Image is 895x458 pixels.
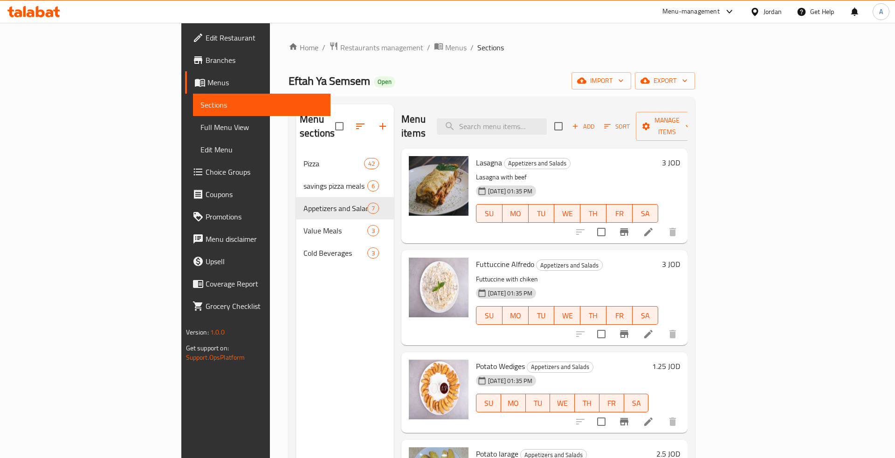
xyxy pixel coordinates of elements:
[613,323,635,345] button: Branch-specific-item
[185,295,331,317] a: Grocery Checklist
[506,207,525,220] span: MO
[484,376,536,385] span: [DATE] 01:35 PM
[185,205,331,228] a: Promotions
[367,247,379,259] div: items
[571,121,596,132] span: Add
[206,211,324,222] span: Promotions
[661,410,684,433] button: delete
[636,112,698,141] button: Manage items
[527,362,593,372] span: Appetizers and Salads
[374,78,395,86] span: Open
[554,396,571,410] span: WE
[193,116,331,138] a: Full Menu View
[476,156,502,170] span: Lasagna
[527,362,593,373] div: Appetizers and Salads
[368,182,379,191] span: 6
[579,75,624,87] span: import
[401,112,426,140] h2: Menu items
[662,258,680,271] h6: 3 JOD
[602,119,632,134] button: Sort
[526,394,551,412] button: TU
[603,396,620,410] span: FR
[206,32,324,43] span: Edit Restaurant
[185,250,331,273] a: Upsell
[610,309,629,322] span: FR
[584,309,603,322] span: TH
[661,323,684,345] button: delete
[303,180,367,191] span: savings pizza meals
[480,207,499,220] span: SU
[206,256,324,267] span: Upsell
[532,309,551,322] span: TU
[550,394,575,412] button: WE
[606,306,633,325] button: FR
[503,306,529,325] button: MO
[303,225,367,236] span: Value Meals
[642,75,688,87] span: export
[606,204,633,223] button: FR
[207,77,324,88] span: Menus
[374,76,395,88] div: Open
[530,396,547,410] span: TU
[296,242,394,264] div: Cold Beverages3
[628,396,645,410] span: SA
[368,204,379,213] span: 7
[296,197,394,219] div: Appetizers and Salads7
[610,207,629,220] span: FR
[643,115,691,138] span: Manage items
[568,119,598,134] button: Add
[206,166,324,178] span: Choice Groups
[633,204,659,223] button: SA
[529,204,555,223] button: TU
[635,72,695,89] button: export
[185,161,331,183] a: Choice Groups
[643,328,654,340] a: Edit menu item
[506,309,525,322] span: MO
[592,222,611,242] span: Select to update
[554,306,580,325] button: WE
[636,309,655,322] span: SA
[330,116,349,136] span: Select all sections
[558,309,577,322] span: WE
[193,94,331,116] a: Sections
[568,119,598,134] span: Add item
[200,122,324,133] span: Full Menu View
[643,226,654,238] a: Edit menu item
[480,396,497,410] span: SU
[434,41,467,54] a: Menus
[409,360,468,419] img: Potato Wediges
[662,156,680,169] h6: 3 JOD
[476,359,525,373] span: Potato Wediges
[501,394,526,412] button: MO
[764,7,782,17] div: Jordan
[505,396,522,410] span: MO
[558,207,577,220] span: WE
[303,247,367,259] span: Cold Beverages
[329,41,423,54] a: Restaurants management
[613,221,635,243] button: Branch-specific-item
[584,207,603,220] span: TH
[529,306,555,325] button: TU
[484,289,536,298] span: [DATE] 01:35 PM
[470,42,474,53] li: /
[368,249,379,258] span: 3
[437,118,547,135] input: search
[206,55,324,66] span: Branches
[613,410,635,433] button: Branch-specific-item
[200,144,324,155] span: Edit Menu
[477,42,504,53] span: Sections
[368,226,379,235] span: 3
[476,306,503,325] button: SU
[206,233,324,245] span: Menu disclaimer
[340,42,423,53] span: Restaurants management
[480,309,499,322] span: SU
[186,326,209,338] span: Version:
[636,207,655,220] span: SA
[365,159,379,168] span: 42
[532,207,551,220] span: TU
[476,171,658,183] p: Lasagna with beef
[476,204,503,223] button: SU
[537,260,602,271] span: Appetizers and Salads
[575,394,599,412] button: TH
